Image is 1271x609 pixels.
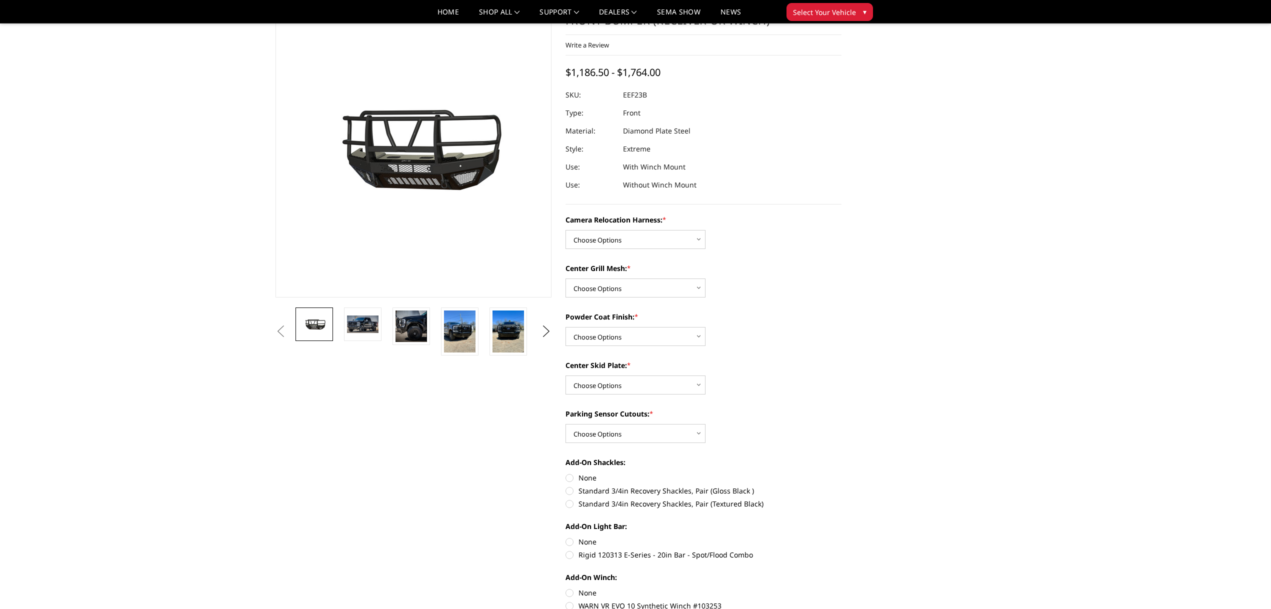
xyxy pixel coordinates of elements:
[565,485,841,496] label: Standard 3/4in Recovery Shackles, Pair (Gloss Black )
[565,65,660,79] span: $1,186.50 - $1,764.00
[565,457,841,467] label: Add-On Shackles:
[565,214,841,225] label: Camera Relocation Harness:
[623,176,696,194] dd: Without Winch Mount
[1221,561,1271,609] iframe: Chat Widget
[492,310,524,352] img: 2023-2026 Ford F250-350 - T2 Series - Extreme Front Bumper (receiver or winch)
[565,263,841,273] label: Center Grill Mesh:
[565,86,615,104] dt: SKU:
[599,8,637,23] a: Dealers
[565,140,615,158] dt: Style:
[565,360,841,370] label: Center Skid Plate:
[395,310,427,342] img: 2023-2026 Ford F250-350 - T2 Series - Extreme Front Bumper (receiver or winch)
[786,3,873,21] button: Select Your Vehicle
[565,472,841,483] label: None
[539,324,554,339] button: Next
[437,8,459,23] a: Home
[565,572,841,582] label: Add-On Winch:
[565,521,841,531] label: Add-On Light Bar:
[623,86,647,104] dd: EEF23B
[565,176,615,194] dt: Use:
[565,536,841,547] label: None
[623,140,650,158] dd: Extreme
[793,7,856,17] span: Select Your Vehicle
[565,587,841,598] label: None
[347,315,378,332] img: 2023-2026 Ford F250-350 - T2 Series - Extreme Front Bumper (receiver or winch)
[565,40,609,49] a: Write a Review
[565,311,841,322] label: Powder Coat Finish:
[720,8,741,23] a: News
[565,158,615,176] dt: Use:
[298,315,330,333] img: 2023-2026 Ford F250-350 - T2 Series - Extreme Front Bumper (receiver or winch)
[479,8,519,23] a: shop all
[565,104,615,122] dt: Type:
[623,104,640,122] dd: Front
[623,158,685,176] dd: With Winch Mount
[565,408,841,419] label: Parking Sensor Cutouts:
[565,549,841,560] label: Rigid 120313 E-Series - 20in Bar - Spot/Flood Combo
[565,498,841,509] label: Standard 3/4in Recovery Shackles, Pair (Textured Black)
[657,8,700,23] a: SEMA Show
[444,310,475,352] img: 2023-2026 Ford F250-350 - T2 Series - Extreme Front Bumper (receiver or winch)
[565,122,615,140] dt: Material:
[863,6,866,17] span: ▾
[623,122,690,140] dd: Diamond Plate Steel
[539,8,579,23] a: Support
[273,324,288,339] button: Previous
